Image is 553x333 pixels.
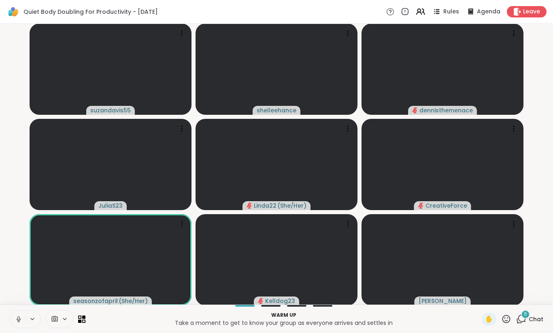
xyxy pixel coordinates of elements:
span: audio-muted [418,203,424,208]
p: Take a moment to get to know your group as everyone arrives and settles in [90,319,477,327]
span: audio-muted [412,107,418,113]
span: Quiet Body Doubling For Productivity - [DATE] [23,8,158,16]
span: CreativeForce [425,202,467,210]
img: ShareWell Logomark [6,5,20,19]
span: Linda22 [254,202,276,210]
span: ( She/Her ) [277,202,306,210]
span: Agenda [477,8,500,16]
span: dennisthemenace [419,106,473,114]
span: audio-muted [247,203,252,208]
span: ( She/Her ) [119,297,148,305]
span: [PERSON_NAME] [419,297,467,305]
span: JuliaS23 [98,202,123,210]
span: shelleehance [257,106,296,114]
span: Leave [523,8,540,16]
span: seasonzofapril [73,297,118,305]
span: suzandavis55 [90,106,131,114]
span: 6 [524,311,527,318]
span: Chat [529,315,543,323]
span: Kelldog23 [265,297,295,305]
span: audio-muted [258,298,264,304]
p: Warm up [90,312,477,319]
span: ✋ [485,314,493,324]
span: Rules [443,8,459,16]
